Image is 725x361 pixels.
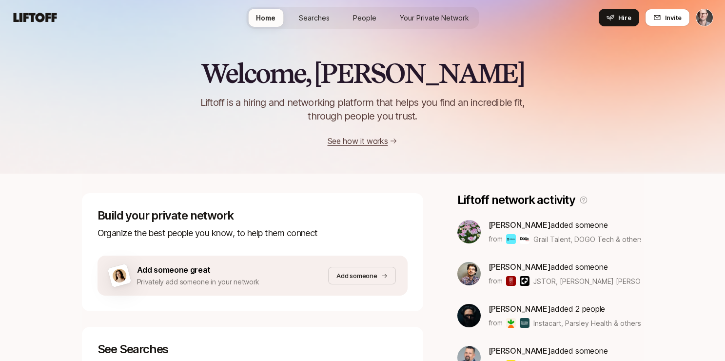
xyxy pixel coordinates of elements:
img: Matt MacQueen [696,9,713,26]
span: Your Private Network [400,13,469,23]
p: added someone [489,344,641,357]
span: Hire [618,13,631,22]
a: See how it works [328,136,388,146]
p: added someone [489,261,641,273]
p: See Searches [98,342,408,356]
button: Invite [645,9,690,26]
span: Instacart, Parsley Health & others [533,319,641,327]
p: added someone [489,219,641,231]
a: People [345,9,384,27]
img: JSTOR [506,276,516,286]
p: Liftoff network activity [457,193,575,207]
img: DOGO Tech [520,234,529,244]
img: 47dd0b03_c0d6_4f76_830b_b248d182fe69.jpg [457,304,481,327]
img: f455fa8b_587c_4adb_ac55_d674eb894f96.jpg [457,262,481,285]
p: Build your private network [98,209,408,222]
p: Organize the best people you know, to help them connect [98,226,408,240]
h2: Welcome, [PERSON_NAME] [201,59,524,88]
img: Grail Talent [506,234,516,244]
img: Kleiner Perkins [520,276,529,286]
img: woman-on-brown-bg.png [111,267,127,284]
span: Grail Talent, DOGO Tech & others [533,234,641,244]
span: Home [256,13,275,23]
img: Parsley Health [520,318,529,328]
span: People [353,13,376,23]
p: from [489,317,503,329]
span: [PERSON_NAME] [489,346,551,356]
button: Add someone [328,267,395,284]
img: ACg8ocIdxRMdt9zg7cQmJ1etOp_AR7rnuVOB8v5rMQQddsajCIZ5kemg=s160-c [457,220,481,243]
p: from [489,233,503,245]
span: Invite [665,13,682,22]
a: Searches [291,9,337,27]
p: added 2 people [489,302,641,315]
a: Home [248,9,283,27]
p: Add someone great [137,263,260,276]
button: Hire [599,9,639,26]
img: Instacart [506,318,516,328]
span: [PERSON_NAME] [489,220,551,230]
p: Privately add someone in your network [137,276,260,288]
p: from [489,275,503,287]
p: Liftoff is a hiring and networking platform that helps you find an incredible fit, through people... [188,96,537,123]
span: [PERSON_NAME] [489,304,551,314]
a: Your Private Network [392,9,477,27]
span: Searches [299,13,330,23]
span: JSTOR, [PERSON_NAME] [PERSON_NAME] & others [533,276,641,286]
span: [PERSON_NAME] [489,262,551,272]
p: Add someone [336,271,377,281]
